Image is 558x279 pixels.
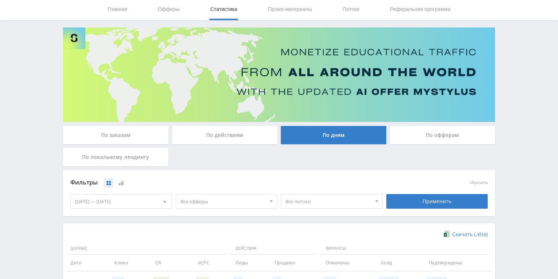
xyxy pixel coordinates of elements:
[390,126,495,144] div: По офферам
[107,254,148,271] td: Клики
[67,254,107,271] td: Дата
[63,126,168,144] div: По заказам
[386,194,488,209] div: Применить
[70,177,383,188] div: Фильтры
[63,27,495,122] img: Banner
[320,242,490,255] span: Финансы:
[421,254,491,271] td: Подтверждены
[228,254,267,271] td: Лиды
[281,126,386,144] div: По дням
[452,231,488,237] span: Скачать (.xlsx)
[67,242,226,255] span: Данные:
[172,126,278,144] div: По действиям
[286,194,371,208] span: Все потоки
[444,231,488,238] a: Скачать (.xlsx)
[373,254,421,271] td: Холд
[63,148,168,166] div: По локальному лендингу
[444,230,450,238] img: xlsx
[267,254,318,271] td: Продажи
[230,242,316,255] span: Действия:
[148,254,191,271] td: CR
[470,180,488,185] button: сбросить
[71,194,172,208] div: [DATE] — [DATE]
[181,194,266,208] span: Все офферы
[318,254,374,271] td: Отменены
[191,254,228,271] td: eCPC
